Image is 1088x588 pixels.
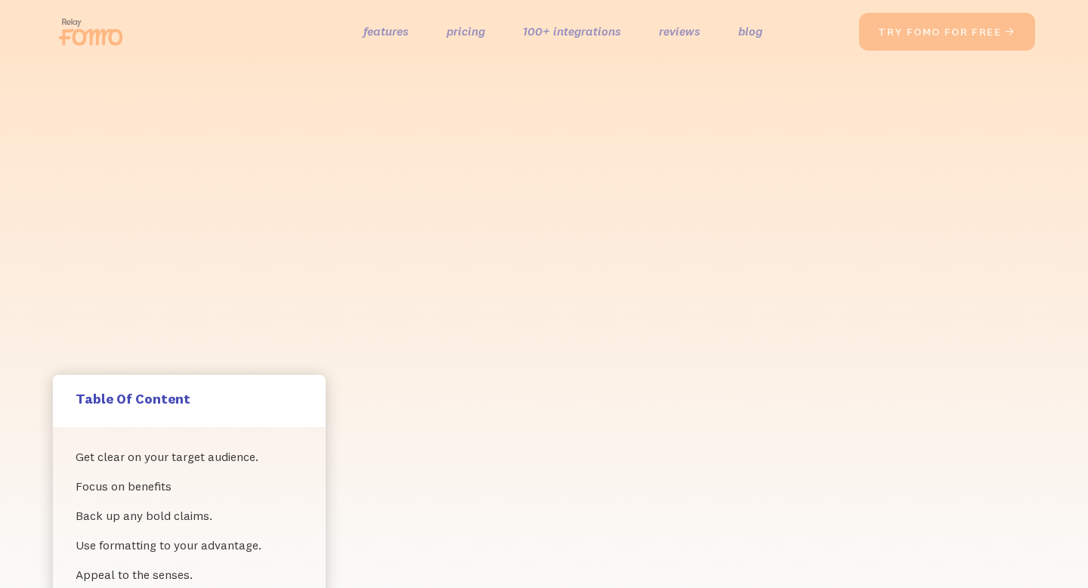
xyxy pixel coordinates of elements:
[523,20,621,42] a: 100+ integrations
[738,20,762,42] a: blog
[659,20,700,42] a: reviews
[76,501,303,531] a: Back up any bold claims.
[363,20,409,42] a: features
[859,13,1035,51] a: try fomo for free
[76,472,303,501] a: Focus on benefits
[1004,25,1016,39] span: 
[76,390,303,407] h5: Table Of Content
[447,20,485,42] a: pricing
[76,442,303,472] a: Get clear on your target audience.
[76,531,303,560] a: Use formatting to your advantage.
